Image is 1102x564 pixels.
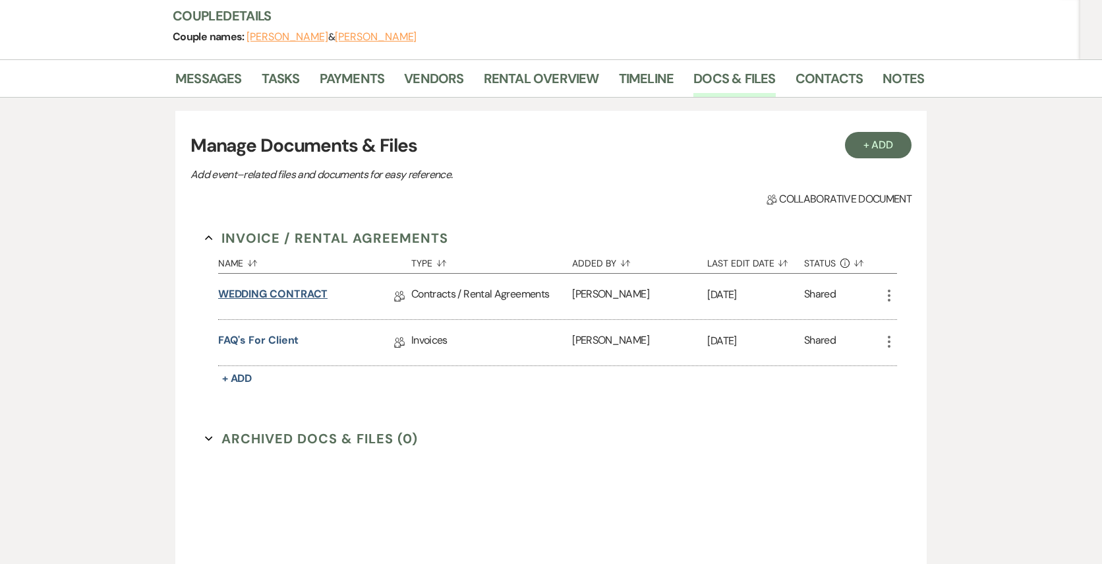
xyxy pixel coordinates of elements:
div: Contracts / Rental Agreements [411,274,572,319]
span: & [246,30,417,44]
a: FAQ's for Client [218,332,299,353]
a: Contacts [796,68,863,97]
a: Vendors [404,68,463,97]
a: WEDDING CONTRACT [218,286,328,307]
button: Name [218,248,411,273]
button: + Add [845,132,912,158]
button: + Add [218,369,256,388]
span: Status [804,259,836,268]
button: Invoice / Rental Agreements [205,228,448,248]
a: Tasks [262,68,300,97]
div: Invoices [411,320,572,365]
a: Rental Overview [484,68,599,97]
a: Notes [883,68,924,97]
h3: Couple Details [173,7,911,25]
button: [PERSON_NAME] [335,32,417,42]
span: + Add [222,371,252,385]
button: Added By [572,248,707,273]
div: [PERSON_NAME] [572,274,707,319]
button: [PERSON_NAME] [246,32,328,42]
a: Messages [175,68,242,97]
h3: Manage Documents & Files [190,132,912,160]
span: Collaborative document [767,191,912,207]
div: Shared [804,332,836,353]
p: [DATE] [707,286,804,303]
button: Status [804,248,881,273]
div: Shared [804,286,836,307]
a: Timeline [619,68,674,97]
span: Couple names: [173,30,246,44]
a: Docs & Files [693,68,775,97]
button: Type [411,248,572,273]
p: [DATE] [707,332,804,350]
p: Add event–related files and documents for easy reference. [190,166,652,183]
button: Archived Docs & Files (0) [205,429,418,449]
button: Last Edit Date [707,248,804,273]
div: [PERSON_NAME] [572,320,707,365]
a: Payments [320,68,385,97]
